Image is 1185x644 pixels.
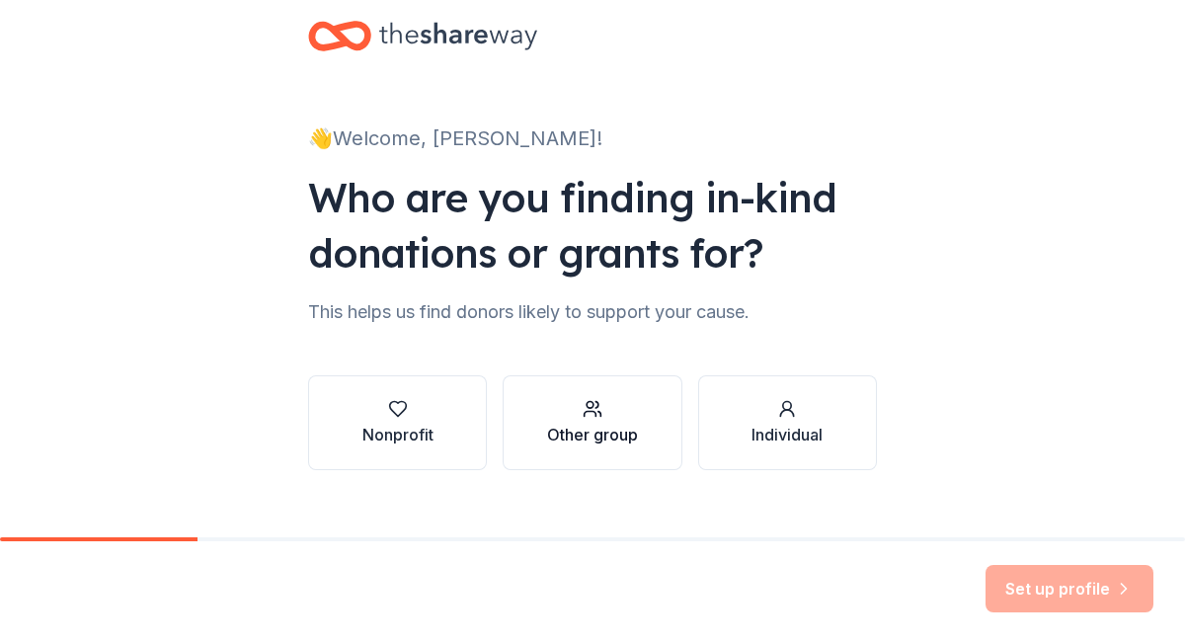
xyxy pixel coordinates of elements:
[547,423,638,446] div: Other group
[751,423,823,446] div: Individual
[362,423,434,446] div: Nonprofit
[308,375,487,470] button: Nonprofit
[308,122,877,154] div: 👋 Welcome, [PERSON_NAME]!
[698,375,877,470] button: Individual
[503,375,681,470] button: Other group
[308,170,877,281] div: Who are you finding in-kind donations or grants for?
[308,296,877,328] div: This helps us find donors likely to support your cause.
